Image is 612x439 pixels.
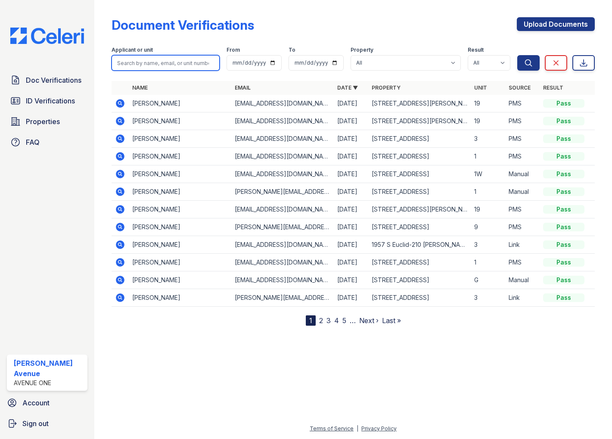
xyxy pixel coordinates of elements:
div: Pass [543,170,584,178]
td: [PERSON_NAME] [129,271,231,289]
td: [EMAIL_ADDRESS][DOMAIN_NAME] [231,112,334,130]
span: Properties [26,116,60,127]
a: Terms of Service [310,425,354,432]
td: [STREET_ADDRESS] [368,254,471,271]
a: Email [235,84,251,91]
span: Doc Verifications [26,75,81,85]
div: Pass [543,258,584,267]
td: [PERSON_NAME][EMAIL_ADDRESS][PERSON_NAME][DOMAIN_NAME] [231,218,334,236]
div: 1 [306,315,316,326]
td: [DATE] [334,183,368,201]
td: [STREET_ADDRESS][PERSON_NAME] [368,201,471,218]
td: 3 [471,289,505,307]
td: [PERSON_NAME] [129,218,231,236]
td: [STREET_ADDRESS][PERSON_NAME] [368,95,471,112]
td: Manual [505,183,540,201]
a: Account [3,394,91,411]
td: [DATE] [334,165,368,183]
label: Result [468,47,484,53]
div: Pass [543,240,584,249]
td: [DATE] [334,271,368,289]
a: Property [372,84,401,91]
td: [EMAIL_ADDRESS][DOMAIN_NAME] [231,236,334,254]
td: [EMAIL_ADDRESS][DOMAIN_NAME] [231,201,334,218]
td: 9 [471,218,505,236]
td: 1 [471,183,505,201]
a: 4 [334,316,339,325]
span: Sign out [22,418,49,429]
td: 19 [471,201,505,218]
td: [EMAIL_ADDRESS][DOMAIN_NAME] [231,130,334,148]
td: [PERSON_NAME] [129,165,231,183]
a: Date ▼ [337,84,358,91]
div: Pass [543,187,584,196]
td: [STREET_ADDRESS] [368,130,471,148]
td: Manual [505,165,540,183]
div: [PERSON_NAME] Avenue [14,358,84,379]
td: G [471,271,505,289]
td: [DATE] [334,236,368,254]
div: Document Verifications [112,17,254,33]
a: Result [543,84,563,91]
td: 1 [471,148,505,165]
td: [STREET_ADDRESS] [368,165,471,183]
td: 1W [471,165,505,183]
span: Account [22,398,50,408]
td: [EMAIL_ADDRESS][DOMAIN_NAME] [231,148,334,165]
td: [PERSON_NAME] [129,289,231,307]
td: [DATE] [334,130,368,148]
div: Pass [543,205,584,214]
a: Sign out [3,415,91,432]
div: Pass [543,293,584,302]
span: FAQ [26,137,40,147]
td: 19 [471,112,505,130]
td: [EMAIL_ADDRESS][DOMAIN_NAME] [231,95,334,112]
a: Privacy Policy [361,425,397,432]
div: Pass [543,152,584,161]
a: Upload Documents [517,17,595,31]
td: [PERSON_NAME] [129,112,231,130]
td: [DATE] [334,289,368,307]
td: Link [505,236,540,254]
a: 3 [326,316,331,325]
td: [DATE] [334,95,368,112]
td: PMS [505,130,540,148]
td: [EMAIL_ADDRESS][DOMAIN_NAME] [231,271,334,289]
label: Property [351,47,373,53]
a: ID Verifications [7,92,87,109]
td: 3 [471,236,505,254]
td: [EMAIL_ADDRESS][DOMAIN_NAME] [231,165,334,183]
td: [STREET_ADDRESS][PERSON_NAME] [368,112,471,130]
td: PMS [505,148,540,165]
div: Pass [543,223,584,231]
td: [STREET_ADDRESS] [368,218,471,236]
label: From [227,47,240,53]
td: PMS [505,201,540,218]
a: Properties [7,113,87,130]
div: | [357,425,358,432]
td: 1 [471,254,505,271]
td: [PERSON_NAME] [129,95,231,112]
td: [STREET_ADDRESS] [368,148,471,165]
a: Last » [382,316,401,325]
td: Manual [505,271,540,289]
td: [DATE] [334,218,368,236]
td: [PERSON_NAME] [129,236,231,254]
label: To [289,47,295,53]
a: Source [509,84,531,91]
td: 19 [471,95,505,112]
td: [PERSON_NAME] [129,130,231,148]
div: Pass [543,134,584,143]
div: Avenue One [14,379,84,387]
input: Search by name, email, or unit number [112,55,220,71]
td: [PERSON_NAME][EMAIL_ADDRESS][PERSON_NAME][DOMAIN_NAME] [231,183,334,201]
td: [PERSON_NAME] [129,254,231,271]
a: Doc Verifications [7,72,87,89]
td: [DATE] [334,148,368,165]
a: 2 [319,316,323,325]
a: Unit [474,84,487,91]
img: CE_Logo_Blue-a8612792a0a2168367f1c8372b55b34899dd931a85d93a1a3d3e32e68fde9ad4.png [3,28,91,44]
td: PMS [505,254,540,271]
td: 3 [471,130,505,148]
